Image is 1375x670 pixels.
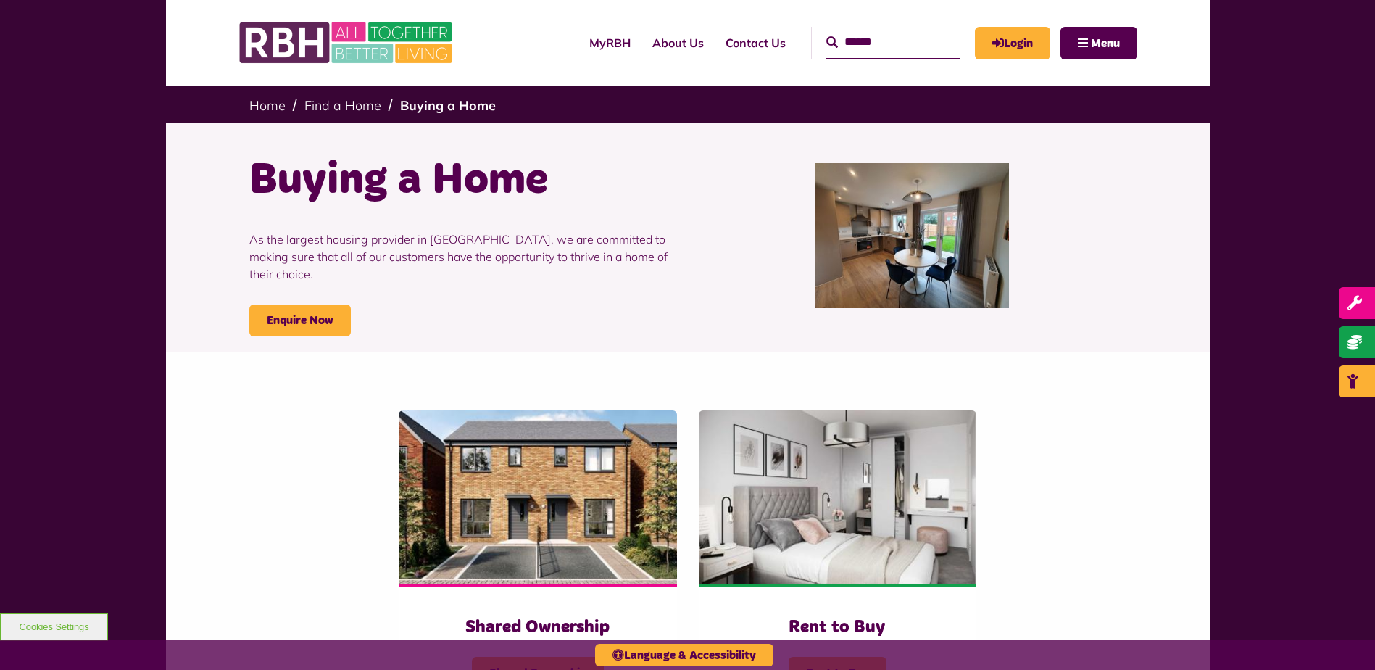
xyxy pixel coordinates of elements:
[399,410,676,584] img: Cottons Resized
[249,209,677,305] p: As the largest housing provider in [GEOGRAPHIC_DATA], we are committed to making sure that all of...
[975,27,1050,59] a: MyRBH
[699,410,976,584] img: Bedroom Cottons
[815,163,1009,308] img: 20200821 165920 Cottons Resized
[578,23,641,62] a: MyRBH
[1060,27,1137,59] button: Navigation
[304,97,381,114] a: Find a Home
[249,97,286,114] a: Home
[400,97,496,114] a: Buying a Home
[249,305,351,336] a: Enquire Now
[728,616,947,639] h3: Rent to Buy
[595,644,773,666] button: Language & Accessibility
[1310,605,1375,670] iframe: Netcall Web Assistant for live chat
[641,23,715,62] a: About Us
[428,616,647,639] h3: Shared Ownership
[715,23,797,62] a: Contact Us
[238,15,456,71] img: RBH
[1091,38,1120,49] span: Menu
[249,152,677,209] h1: Buying a Home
